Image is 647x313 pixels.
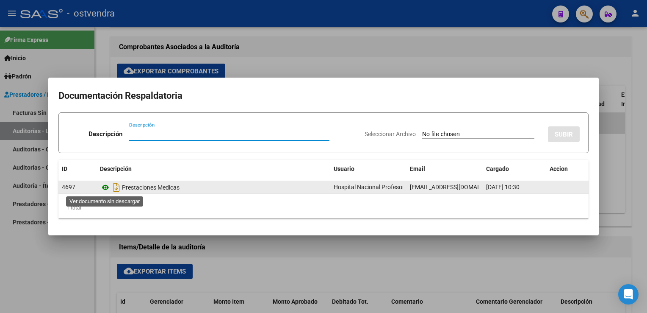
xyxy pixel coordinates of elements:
[410,165,425,172] span: Email
[483,160,546,178] datatable-header-cell: Cargado
[100,165,132,172] span: Descripción
[334,165,354,172] span: Usuario
[58,197,589,218] div: 1 total
[550,165,568,172] span: Accion
[62,165,67,172] span: ID
[555,131,573,138] span: SUBIR
[62,184,75,190] span: 4697
[58,88,589,104] h2: Documentación Respaldatoria
[97,160,330,178] datatable-header-cell: Descripción
[548,126,580,142] button: SUBIR
[330,160,406,178] datatable-header-cell: Usuario
[546,160,589,178] datatable-header-cell: Accion
[111,181,122,194] i: Descargar documento
[365,131,416,137] span: Seleccionar Archivo
[88,129,122,139] p: Descripción
[486,184,520,190] span: [DATE] 10:30
[406,160,483,178] datatable-header-cell: Email
[334,184,454,190] span: Hospital Nacional Profesor [PERSON_NAME] -
[58,160,97,178] datatable-header-cell: ID
[486,165,509,172] span: Cargado
[100,181,327,194] div: Prestaciones Medicas
[618,284,639,305] div: Open Intercom Messenger
[410,184,504,190] span: [EMAIL_ADDRESS][DOMAIN_NAME]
